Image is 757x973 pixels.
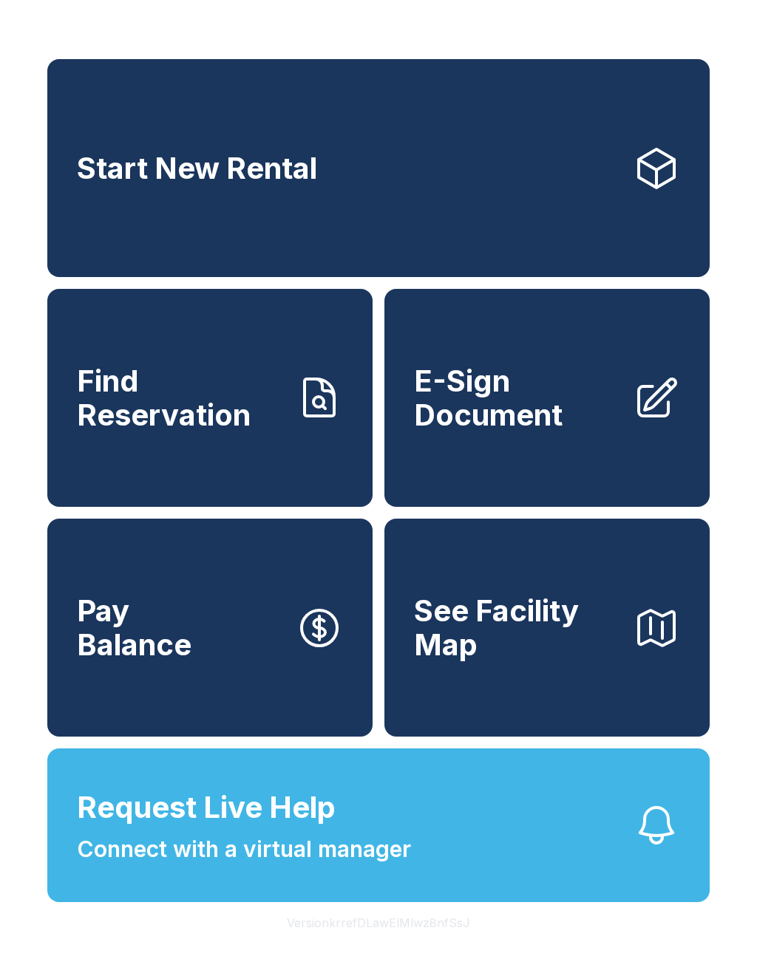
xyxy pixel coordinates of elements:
[47,519,373,737] button: PayBalance
[47,748,710,902] button: Request Live HelpConnect with a virtual manager
[77,785,336,830] span: Request Live Help
[414,594,621,661] span: See Facility Map
[384,289,710,507] a: E-Sign Document
[47,289,373,507] a: Find Reservation
[414,364,621,431] span: E-Sign Document
[77,151,317,185] span: Start New Rental
[384,519,710,737] button: See Facility Map
[47,59,710,277] a: Start New Rental
[77,833,411,866] span: Connect with a virtual manager
[77,594,191,661] span: Pay Balance
[77,364,284,431] span: Find Reservation
[275,902,482,943] button: VersionkrrefDLawElMlwz8nfSsJ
